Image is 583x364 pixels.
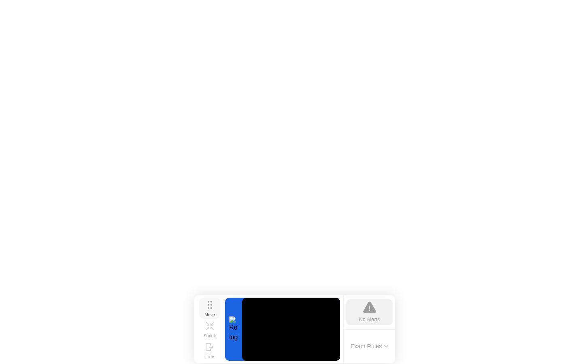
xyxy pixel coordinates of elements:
button: Hide [199,340,220,361]
button: Shrink [199,319,220,340]
div: Move [204,312,215,317]
button: Exam Rules [348,343,391,350]
div: Hide [205,354,214,359]
div: Shrink [204,333,216,338]
div: No Alerts [359,315,380,323]
button: Move [199,298,220,319]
